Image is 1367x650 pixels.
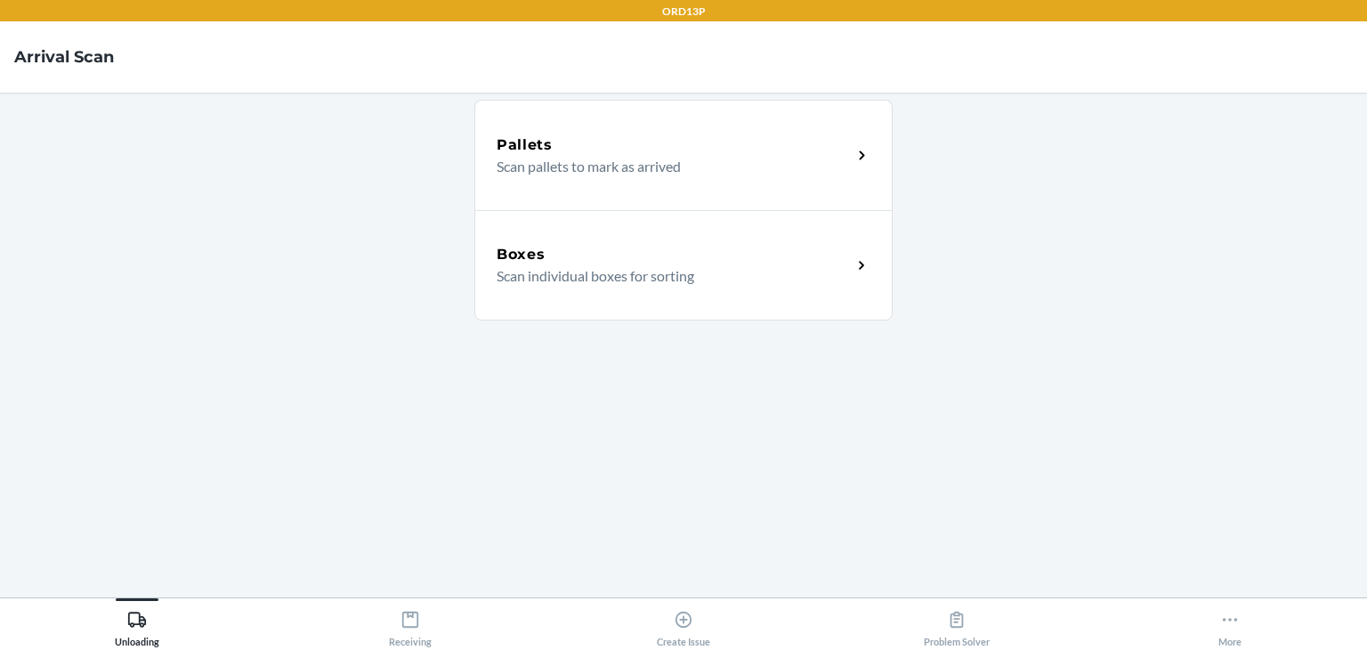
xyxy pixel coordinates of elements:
a: BoxesScan individual boxes for sorting [474,210,893,321]
button: Problem Solver [821,598,1094,647]
button: More [1094,598,1367,647]
a: PalletsScan pallets to mark as arrived [474,100,893,210]
button: Create Issue [546,598,820,647]
div: Receiving [389,603,432,647]
button: Receiving [273,598,546,647]
div: More [1218,603,1242,647]
div: Unloading [115,603,159,647]
h4: Arrival Scan [14,45,114,69]
p: ORD13P [662,4,706,20]
h5: Pallets [497,134,553,156]
div: Problem Solver [924,603,990,647]
p: Scan pallets to mark as arrived [497,156,837,177]
div: Create Issue [657,603,710,647]
p: Scan individual boxes for sorting [497,265,837,287]
h5: Boxes [497,244,546,265]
